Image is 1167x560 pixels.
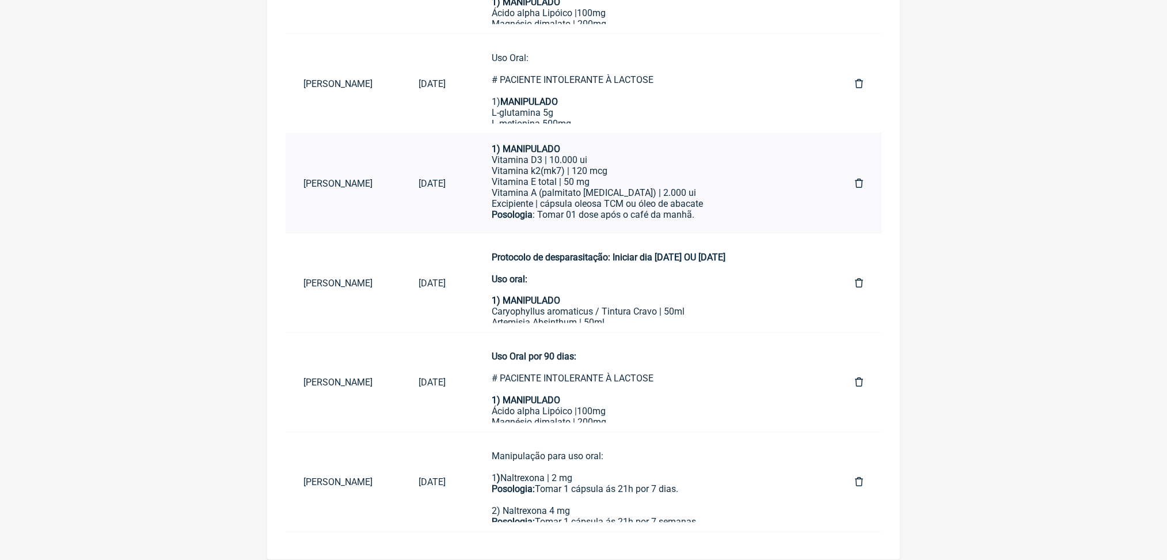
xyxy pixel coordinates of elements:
a: [DATE] [401,169,465,198]
a: [PERSON_NAME] [286,468,401,497]
a: Protocolo de desparasitação: Iniciar dia [DATE] OU [DATE]Uso oral:1) MANIPULADOCaryophyllus aroma... [474,243,828,323]
a: [PERSON_NAME] [286,169,401,198]
div: Uso Oral: # PACIENTE INTOLERANTE À LACTOSE 1) L-glutamina 5g [492,52,809,118]
a: Manipulação para uso oral:1)Naltrexona | 2 mgPosologia:Tomar 1 cápsula ás 21h por 7 dias.2) Naltr... [474,442,828,523]
strong: MANIPULADO [501,96,558,107]
strong: 1) MANIPULADO [492,395,561,406]
a: [DATE] [401,268,465,298]
div: Vitamina k2(mk7) | 120 mcg [492,165,809,176]
strong: Posologia: [492,517,535,528]
div: : Tomar 01 dose após o café da manhã. ㅤ [492,209,809,243]
strong: Uso Oral por 90 dias: [492,351,577,362]
strong: Posologia: [492,484,535,495]
a: Uso oral por 60 dias:1) MANIPULADOVitamina D3 | 10.000 uiVitamina k2(mk7) | 120 mcgVitamina E tot... [474,143,828,224]
div: Vitamina E total | 50 mg [492,176,809,187]
a: [PERSON_NAME] [286,368,401,398]
a: [DATE] [401,468,465,497]
strong: 1) MANIPULADO [492,296,561,307]
div: L-metionina 500mg [492,118,809,129]
div: Caryophyllus aromaticus / Tintura Cravo | 50ml [492,307,809,317]
a: [PERSON_NAME] [286,69,401,99]
div: Manipulação para uso oral: 1 Naltrexona | 2 mg [492,451,809,484]
a: Uso Oral por 90 dias:# PACIENTE INTOLERANTE À LACTOSE1) MANIPULADOÁcido alpha Lipóico |100mgMagné... [474,342,828,423]
strong: Posologia [492,209,533,220]
a: [DATE] [401,368,465,398]
a: [PERSON_NAME] [286,268,401,298]
div: Vitamina D3 | 10.000 ui [492,154,809,165]
div: Artemisia Absinthum | 50ml [492,317,809,328]
strong: 1) MANIPULADO [492,143,561,154]
a: Uso Oral:# PACIENTE INTOLERANTE À LACTOSE1)MANIPULADOL-glutamina 5gL-metionina 500mgEnvelope ou s... [474,43,828,124]
strong: Protocolo de desparasitação: Iniciar dia [DATE] OU [DATE] [492,252,726,263]
strong: Uso oral: [492,274,528,285]
strong: ) [497,473,501,484]
div: Vitamina A (palmitato [MEDICAL_DATA]) | 2.000 ui Excipiente | cápsula oleosa TCM ou óleo de abacate [492,187,809,209]
a: [DATE] [401,69,465,99]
